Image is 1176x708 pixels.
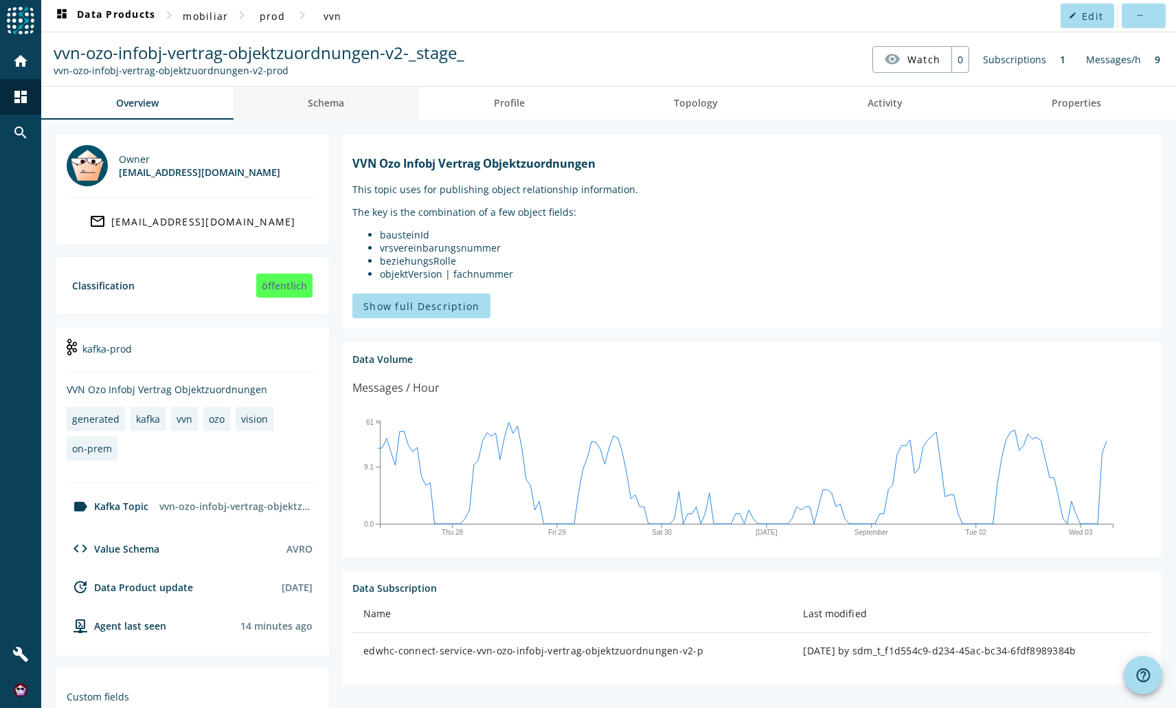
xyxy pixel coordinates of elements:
mat-icon: more_horiz [1135,12,1143,19]
div: Data Product update [67,579,193,595]
div: Subscriptions [976,46,1053,73]
text: September [855,529,889,536]
div: [DATE] [282,581,313,594]
div: vvn-ozo-infobj-vertrag-objektzuordnungen-v2-prod [154,494,318,518]
text: Fri 29 [548,529,566,536]
li: beziehungsRolle [380,254,1151,267]
p: This topic uses for publishing object relationship information. [352,183,1151,196]
a: [EMAIL_ADDRESS][DOMAIN_NAME] [67,209,318,234]
span: prod [260,10,285,23]
li: objektVersion | fachnummer [380,267,1151,280]
p: The key is the combination of a few object fields: [352,206,1151,219]
mat-icon: chevron_right [294,7,310,23]
div: Value Schema [67,540,159,557]
button: Watch [873,47,951,71]
span: Profile [494,98,525,108]
button: Data Products [48,3,161,28]
li: vrsvereinbarungsnummer [380,241,1151,254]
span: Overview [116,98,159,108]
div: ozo [209,412,225,425]
div: [EMAIL_ADDRESS][DOMAIN_NAME] [111,215,296,228]
div: Classification [72,279,135,292]
button: vvn [310,3,354,28]
text: Thu 28 [442,529,464,536]
text: Wed 03 [1069,529,1093,536]
mat-icon: chevron_right [234,7,250,23]
th: Last modified [792,595,1151,633]
mat-icon: dashboard [54,8,70,24]
mat-icon: home [12,53,29,69]
mat-icon: search [12,124,29,141]
img: f40bc641cdaa4136c0e0558ddde32189 [14,683,27,697]
span: mobiliar [183,10,228,23]
div: vision [241,412,268,425]
text: Tue 02 [965,529,986,536]
div: 1 [1053,46,1072,73]
div: on-prem [72,442,112,455]
li: bausteinId [380,228,1151,241]
mat-icon: chevron_right [161,7,177,23]
div: generated [72,412,120,425]
text: 9.1 [364,463,374,471]
button: mobiliar [177,3,234,28]
span: Watch [907,47,940,71]
text: 0.0 [364,520,374,528]
div: Messages/h [1079,46,1148,73]
text: [DATE] [756,529,778,536]
div: AVRO [286,542,313,555]
th: Name [352,595,792,633]
mat-icon: help_outline [1135,667,1151,683]
text: Sat 30 [652,529,672,536]
img: vision@mobi.ch [67,145,108,186]
div: 9 [1148,46,1167,73]
mat-icon: build [12,646,29,663]
img: kafka-prod [67,339,77,355]
h1: VVN Ozo Infobj Vertrag Objektzuordnungen [352,156,1151,171]
div: Kafka Topic: vvn-ozo-infobj-vertrag-objektzuordnungen-v2-prod [54,64,464,77]
button: prod [250,3,294,28]
mat-icon: visibility [884,51,901,67]
button: Edit [1061,3,1114,28]
span: Data Products [54,8,155,24]
div: Messages / Hour [352,379,440,397]
span: vvn-ozo-infobj-vertrag-objektzuordnungen-v2-_stage_ [54,41,464,64]
span: Schema [308,98,344,108]
td: [DATE] by sdm_t_f1d554c9-d234-45ac-bc34-6fdf8989384b [792,633,1151,669]
div: [EMAIL_ADDRESS][DOMAIN_NAME] [119,166,280,179]
span: Edit [1082,10,1103,23]
span: Show full Description [363,300,479,313]
text: 61 [366,419,374,426]
span: vvn [324,10,342,23]
mat-icon: code [72,540,89,557]
span: Topology [674,98,718,108]
mat-icon: edit [1069,12,1076,19]
div: kafka [136,412,160,425]
span: Activity [868,98,903,108]
div: kafka-prod [67,338,318,372]
div: Data Subscription [352,582,1151,595]
img: spoud-logo.svg [7,7,34,34]
div: edwhc-connect-service-vvn-ozo-infobj-vertrag-objektzuordnungen-v2-p [363,644,781,658]
div: Agents typically reports every 15min to 1h [240,619,313,632]
mat-icon: update [72,579,89,595]
div: VVN Ozo Infobj Vertrag Objektzuordnungen [67,383,318,396]
mat-icon: dashboard [12,89,29,105]
div: 0 [951,47,969,72]
div: Custom fields [67,690,318,703]
span: Properties [1052,98,1101,108]
div: vvn [177,412,192,425]
div: agent-env-prod [67,617,166,634]
mat-icon: label [72,498,89,515]
div: Data Volume [352,353,1151,366]
div: Owner [119,153,280,166]
button: Show full Description [352,294,490,318]
div: öffentlich [256,274,313,298]
div: Kafka Topic [67,498,148,515]
mat-icon: mail_outline [89,213,106,230]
